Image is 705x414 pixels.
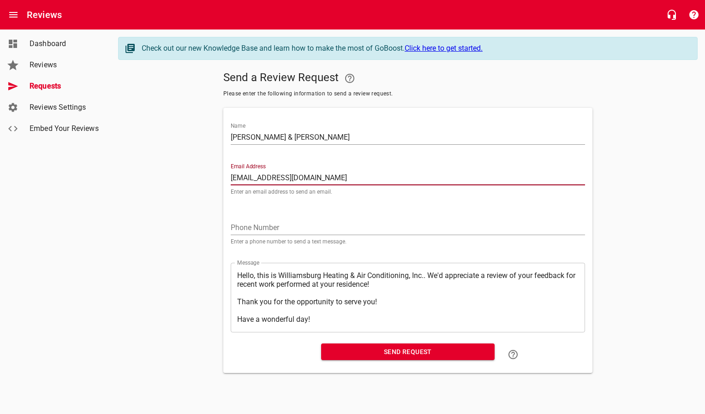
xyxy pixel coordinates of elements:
[231,239,585,244] p: Enter a phone number to send a text message.
[237,271,579,324] textarea: Hello, this is Williamsburg Heating & Air Conditioning, Inc.. We'd appreciate a review of your fe...
[329,346,487,358] span: Send Request
[231,123,245,129] label: Name
[27,7,62,22] h6: Reviews
[502,343,524,366] a: Learn how to "Send a Review Request"
[30,38,100,49] span: Dashboard
[321,343,495,361] button: Send Request
[683,4,705,26] button: Support Portal
[30,81,100,92] span: Requests
[405,44,483,53] a: Click here to get started.
[30,59,100,71] span: Reviews
[223,89,592,99] span: Please enter the following information to send a review request.
[223,67,592,89] h5: Send a Review Request
[231,189,585,195] p: Enter an email address to send an email.
[339,67,361,89] a: Your Google or Facebook account must be connected to "Send a Review Request"
[142,43,688,54] div: Check out our new Knowledge Base and learn how to make the most of GoBoost.
[231,164,266,169] label: Email Address
[30,123,100,134] span: Embed Your Reviews
[2,4,24,26] button: Open drawer
[661,4,683,26] button: Live Chat
[30,102,100,113] span: Reviews Settings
